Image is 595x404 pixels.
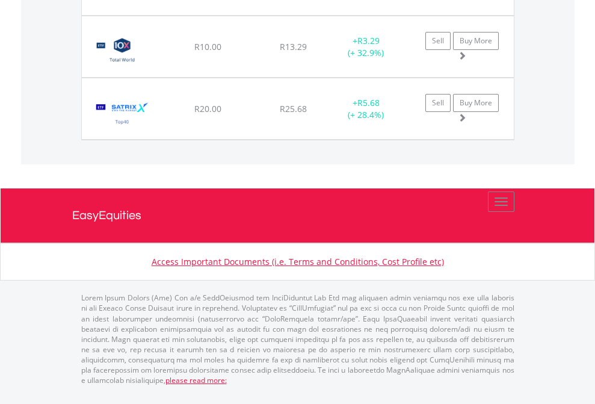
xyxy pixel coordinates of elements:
div: + (+ 32.9%) [328,35,404,59]
a: Buy More [453,94,499,112]
a: Buy More [453,32,499,50]
a: Sell [425,32,451,50]
span: R5.68 [357,97,380,108]
span: R10.00 [194,41,221,52]
span: R13.29 [280,41,307,52]
div: + (+ 28.4%) [328,97,404,121]
a: EasyEquities [72,188,523,243]
a: Sell [425,94,451,112]
img: TFSA.GLOBAL.png [88,31,157,74]
a: please read more: [165,375,227,385]
p: Lorem Ipsum Dolors (Ame) Con a/e SeddOeiusmod tem InciDiduntut Lab Etd mag aliquaen admin veniamq... [81,293,514,385]
span: R20.00 [194,103,221,114]
span: R3.29 [357,35,380,46]
span: R25.68 [280,103,307,114]
img: TFSA.STX40.png [88,93,157,136]
a: Access Important Documents (i.e. Terms and Conditions, Cost Profile etc) [152,256,444,267]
